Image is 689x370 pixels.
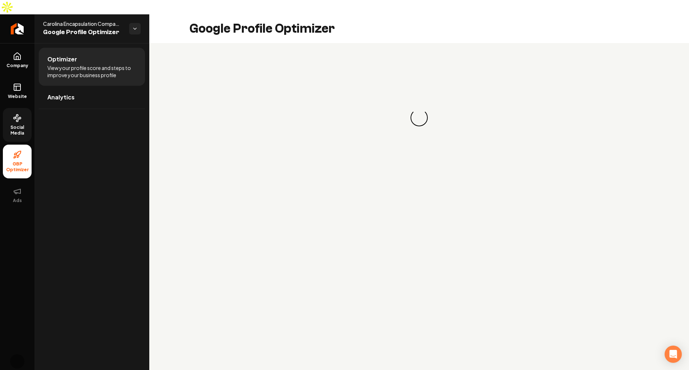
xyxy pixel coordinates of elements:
[10,354,24,369] button: Open user button
[11,23,24,34] img: Rebolt Logo
[43,27,123,37] span: Google Profile Optimizer
[10,198,25,203] span: Ads
[3,108,32,142] a: Social Media
[43,20,123,27] span: Carolina Encapsulation Company
[3,125,32,136] span: Social Media
[189,22,335,36] h2: Google Profile Optimizer
[665,346,682,363] div: Open Intercom Messenger
[411,109,428,126] div: Loading
[3,181,32,209] button: Ads
[39,86,145,109] a: Analytics
[4,63,31,69] span: Company
[47,55,77,64] span: Optimizer
[3,46,32,74] a: Company
[47,93,75,102] span: Analytics
[47,64,136,79] span: View your profile score and steps to improve your business profile
[5,94,30,99] span: Website
[3,77,32,105] a: Website
[3,161,32,173] span: GBP Optimizer
[10,354,24,369] img: Sagar Soni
